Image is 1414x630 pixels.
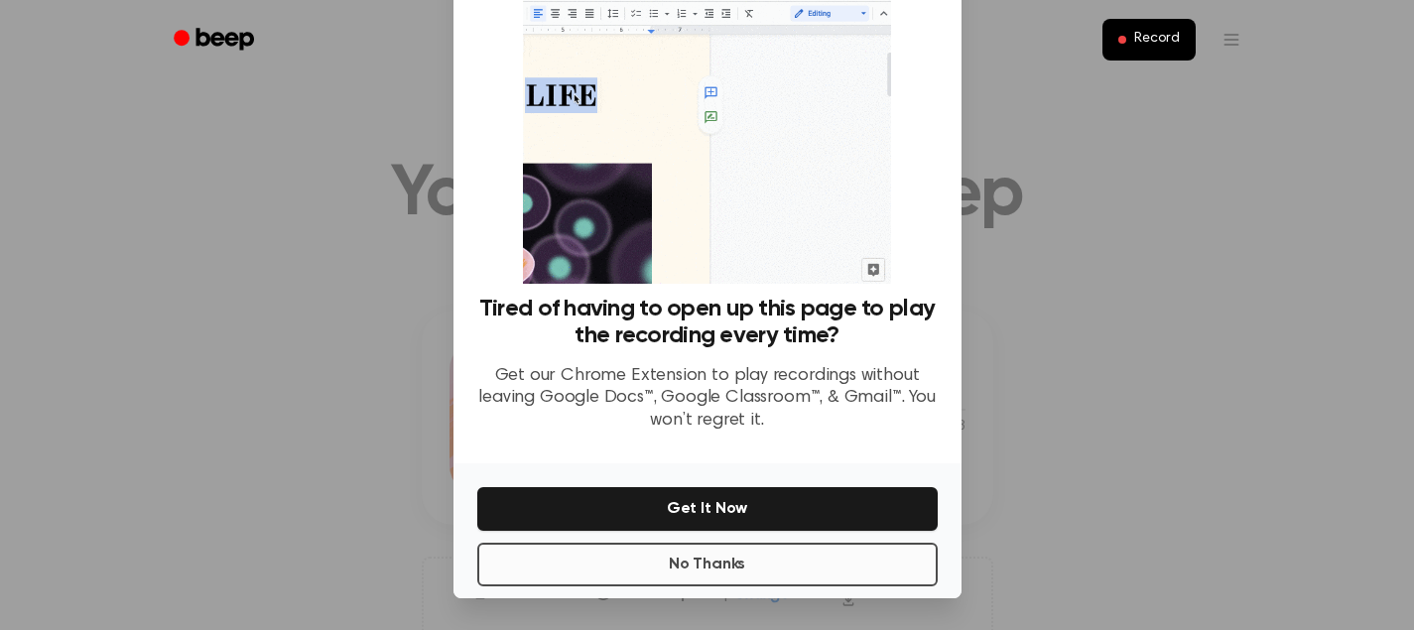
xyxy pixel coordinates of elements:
[477,365,938,433] p: Get our Chrome Extension to play recordings without leaving Google Docs™, Google Classroom™, & Gm...
[477,487,938,531] button: Get It Now
[477,296,938,349] h3: Tired of having to open up this page to play the recording every time?
[1102,19,1195,61] button: Record
[160,21,272,60] a: Beep
[477,543,938,586] button: No Thanks
[1208,16,1255,63] button: Open menu
[1134,31,1179,49] span: Record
